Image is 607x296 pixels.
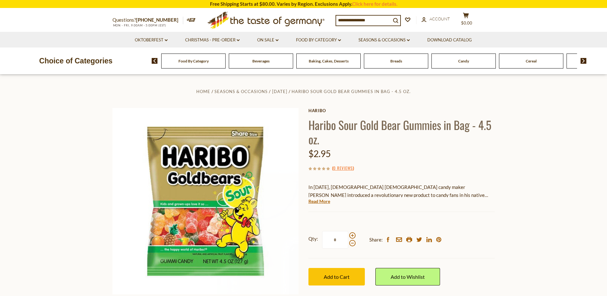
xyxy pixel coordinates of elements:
[308,183,495,199] p: In [DATE], [DEMOGRAPHIC_DATA] [DEMOGRAPHIC_DATA] candy maker [PERSON_NAME] introduced a revolutio...
[427,37,472,44] a: Download Catalog
[257,37,278,44] a: On Sale
[135,37,168,44] a: Oktoberfest
[308,118,495,146] h1: Haribo Sour Gold Bear Gummies in Bag - 4.5 oz.
[308,198,330,205] a: Read More
[375,268,440,285] a: Add to Wishlist
[332,165,354,171] span: ( )
[390,59,402,63] a: Breads
[458,59,469,63] a: Candy
[461,20,472,25] span: $0.00
[112,108,299,294] img: Haribo Sour Gold Bear Gummies in Bag
[196,89,210,94] a: Home
[333,165,353,172] a: 0 Reviews
[369,236,383,244] span: Share:
[178,59,209,63] a: Food By Category
[309,59,349,63] a: Baking, Cakes, Desserts
[185,37,240,44] a: Christmas - PRE-ORDER
[308,108,495,113] a: Haribo
[112,24,167,27] span: MON - FRI, 9:00AM - 5:00PM (EST)
[322,231,348,249] input: Qty:
[581,58,587,64] img: next arrow
[358,37,410,44] a: Seasons & Occasions
[308,235,318,243] strong: Qty:
[352,1,397,7] a: Click here for details.
[308,148,331,159] span: $2.95
[112,16,183,24] p: Questions?
[430,16,450,21] span: Account
[422,16,450,23] a: Account
[526,59,537,63] a: Cereal
[152,58,158,64] img: previous arrow
[324,274,350,280] span: Add to Cart
[296,37,341,44] a: Food By Category
[292,89,411,94] a: Haribo Sour Gold Bear Gummies in Bag - 4.5 oz.
[308,268,365,285] button: Add to Cart
[457,12,476,28] button: $0.00
[136,17,178,23] a: [PHONE_NUMBER]
[272,89,287,94] a: [DATE]
[252,59,270,63] a: Beverages
[214,89,268,94] a: Seasons & Occasions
